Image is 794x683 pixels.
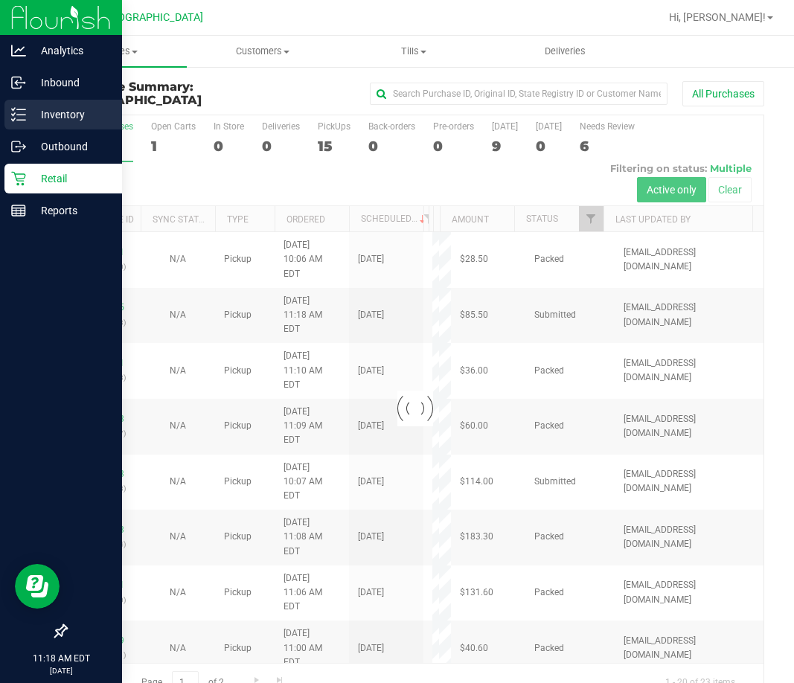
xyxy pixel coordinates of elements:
[339,45,488,58] span: Tills
[26,42,115,60] p: Analytics
[682,81,764,106] button: All Purchases
[370,83,667,105] input: Search Purchase ID, Original ID, State Registry ID or Customer Name...
[7,665,115,676] p: [DATE]
[15,564,60,609] iframe: Resource center
[187,36,338,67] a: Customers
[26,106,115,124] p: Inventory
[11,43,26,58] inline-svg: Analytics
[26,138,115,155] p: Outbound
[188,45,337,58] span: Customers
[26,170,115,187] p: Retail
[26,202,115,219] p: Reports
[11,203,26,218] inline-svg: Reports
[26,74,115,92] p: Inbound
[11,171,26,186] inline-svg: Retail
[11,139,26,154] inline-svg: Outbound
[11,107,26,122] inline-svg: Inventory
[490,36,641,67] a: Deliveries
[65,93,202,107] span: [GEOGRAPHIC_DATA]
[65,80,298,106] h3: Purchase Summary:
[669,11,766,23] span: Hi, [PERSON_NAME]!
[338,36,489,67] a: Tills
[11,75,26,90] inline-svg: Inbound
[7,652,115,665] p: 11:18 AM EDT
[101,11,203,24] span: [GEOGRAPHIC_DATA]
[525,45,606,58] span: Deliveries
